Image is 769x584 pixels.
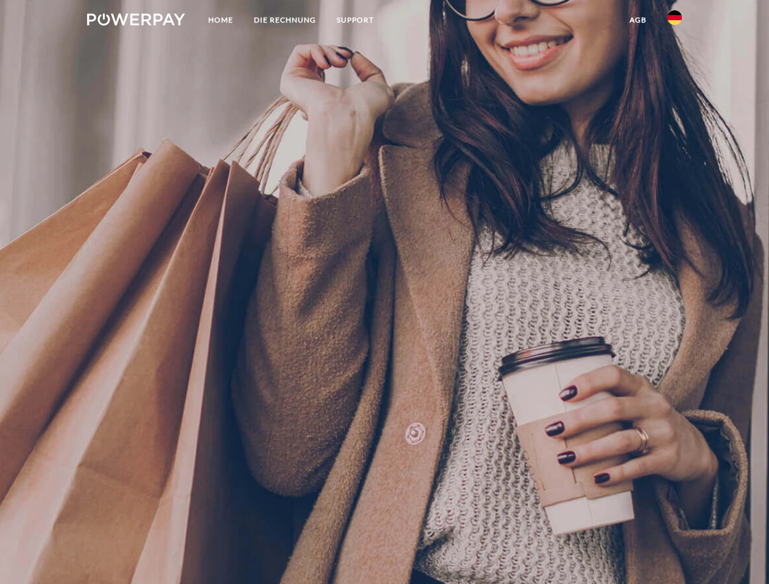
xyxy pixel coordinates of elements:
[326,9,384,31] a: SUPPORT
[87,13,185,26] img: logo-powerpay-white.svg
[244,9,326,31] a: DIE RECHNUNG
[619,9,657,31] a: agb
[667,10,682,25] img: de
[198,9,244,31] a: Home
